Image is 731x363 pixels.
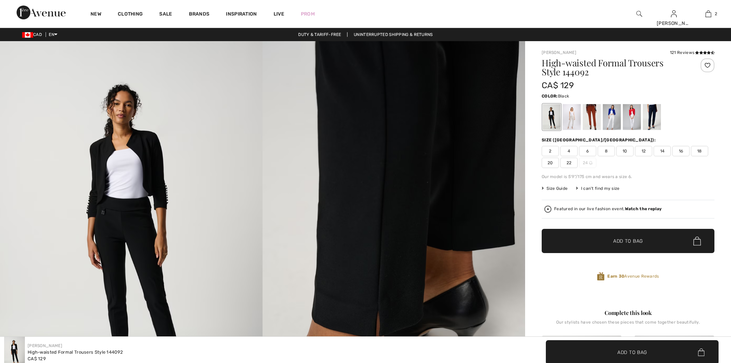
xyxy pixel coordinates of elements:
[22,32,33,38] img: Canadian Dollar
[28,343,62,348] a: [PERSON_NAME]
[691,10,725,18] a: 2
[657,20,691,27] div: [PERSON_NAME]
[49,32,57,37] span: EN
[597,272,605,281] img: Avenue Rewards
[274,10,284,18] a: Live
[542,229,714,253] button: Add to Bag
[542,158,559,168] span: 20
[691,146,708,156] span: 18
[705,10,711,18] img: My Bag
[542,58,686,76] h1: High-waisted Formal Trousers Style 144092
[636,10,642,18] img: search the website
[623,104,641,130] div: White
[643,104,661,130] div: Midnight Blue
[616,146,634,156] span: 10
[91,11,101,18] a: New
[22,32,45,37] span: CAD
[301,10,315,18] a: Prom
[189,11,210,18] a: Brands
[654,146,671,156] span: 14
[617,349,647,356] span: Add to Bag
[563,104,581,130] div: Moonstone
[635,146,652,156] span: 12
[542,94,558,99] span: Color:
[670,49,714,56] div: 121 Reviews
[698,348,704,356] img: Bag.svg
[598,146,615,156] span: 8
[583,104,601,130] div: Cinnamon
[558,94,569,99] span: Black
[589,161,592,165] img: ring-m.svg
[671,10,677,18] img: My Info
[693,236,701,245] img: Bag.svg
[542,185,568,192] span: Size Guide
[715,11,717,17] span: 2
[579,146,596,156] span: 6
[542,81,574,90] span: CA$ 129
[671,10,677,17] a: Sign In
[543,104,561,130] div: Black
[579,158,596,168] span: 24
[28,349,123,356] div: High-waisted Formal Trousers Style 144092
[672,146,690,156] span: 16
[576,185,619,192] div: I can't find my size
[554,207,662,211] div: Featured in our live fashion event.
[542,50,576,55] a: [PERSON_NAME]
[542,137,657,143] div: Size ([GEOGRAPHIC_DATA]/[GEOGRAPHIC_DATA]):
[607,273,659,279] span: Avenue Rewards
[28,356,46,361] span: CA$ 129
[118,11,143,18] a: Clothing
[542,320,714,330] div: Our stylists have chosen these pieces that come together beautifully.
[625,206,662,211] strong: Watch the replay
[607,274,624,279] strong: Earn 30
[560,146,578,156] span: 4
[159,11,172,18] a: Sale
[560,158,578,168] span: 22
[544,206,551,213] img: Watch the replay
[542,146,559,156] span: 2
[542,309,714,317] div: Complete this look
[542,174,714,180] div: Our model is 5'9"/175 cm and wears a size 6.
[613,238,643,245] span: Add to Bag
[603,104,621,130] div: Vanilla 30
[226,11,257,18] span: Inspiration
[17,6,66,19] img: 1ère Avenue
